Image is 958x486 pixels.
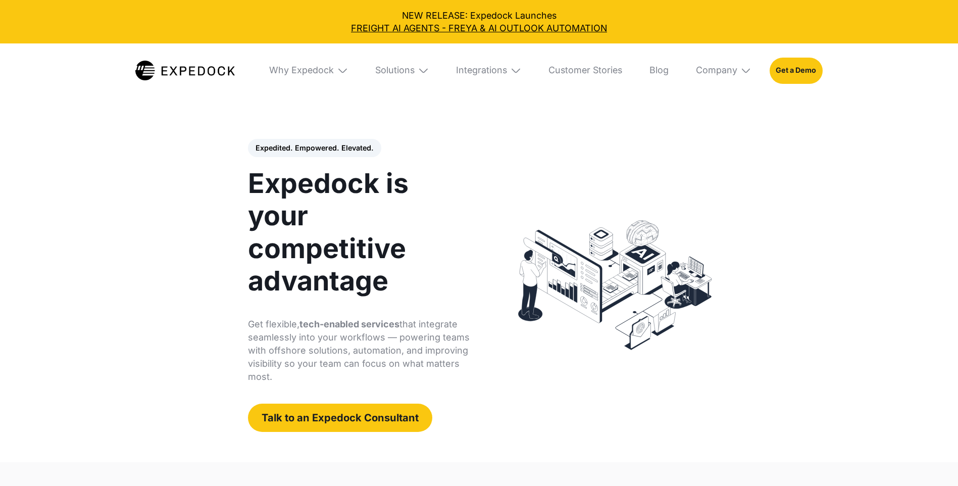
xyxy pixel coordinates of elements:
div: Solutions [366,43,438,98]
div: Why Expedock [260,43,357,98]
a: Get a Demo [770,58,823,84]
div: Integrations [447,43,530,98]
a: FREIGHT AI AGENTS - FREYA & AI OUTLOOK AUTOMATION [9,22,949,34]
h1: Expedock is your competitive advantage [248,167,471,298]
a: Customer Stories [539,43,631,98]
div: Why Expedock [269,65,334,76]
div: Solutions [375,65,415,76]
a: Talk to an Expedock Consultant [248,404,432,432]
div: Company [687,43,761,98]
a: Blog [640,43,678,98]
p: Get flexible, that integrate seamlessly into your workflows — powering teams with offshore soluti... [248,318,471,383]
div: Company [696,65,737,76]
div: NEW RELEASE: Expedock Launches [9,9,949,34]
strong: tech-enabled services [299,319,399,329]
div: Integrations [456,65,507,76]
